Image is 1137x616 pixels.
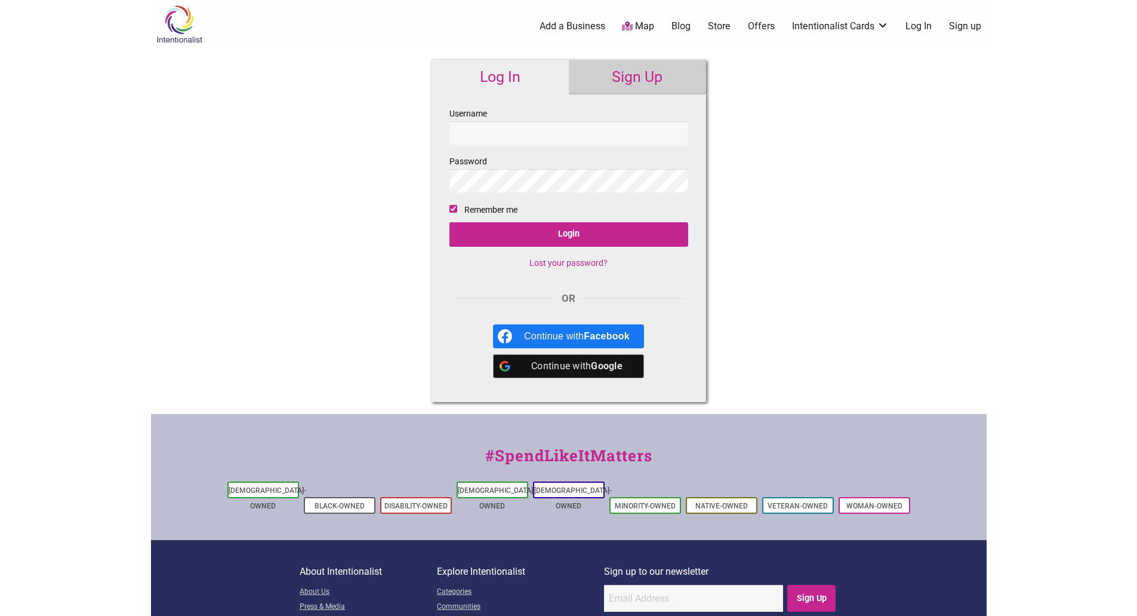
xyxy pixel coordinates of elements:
[449,291,688,307] div: OR
[315,502,365,510] a: Black-Owned
[300,585,437,600] a: About Us
[792,20,889,33] a: Intentionalist Cards
[534,486,612,510] a: [DEMOGRAPHIC_DATA]-Owned
[300,564,437,580] p: About Intentionalist
[524,354,630,378] div: Continue with
[449,169,688,192] input: Password
[708,20,731,33] a: Store
[384,502,448,510] a: Disability-Owned
[569,60,706,94] a: Sign Up
[695,502,748,510] a: Native-Owned
[604,585,783,612] input: Email Address
[787,585,836,612] input: Sign Up
[437,564,604,580] p: Explore Intentionalist
[622,20,654,33] a: Map
[151,5,208,44] img: Intentionalist
[437,585,604,600] a: Categories
[584,331,630,341] b: Facebook
[493,324,644,348] a: Continue with <b>Facebook</b>
[449,106,688,145] label: Username
[671,20,691,33] a: Blog
[229,486,306,510] a: [DEMOGRAPHIC_DATA]-Owned
[604,564,837,580] p: Sign up to our newsletter
[458,486,535,510] a: [DEMOGRAPHIC_DATA]-Owned
[449,121,688,145] input: Username
[529,258,608,268] a: Lost your password?
[464,203,517,217] label: Remember me
[437,600,604,615] a: Communities
[449,154,688,192] label: Password
[300,600,437,615] a: Press & Media
[949,20,981,33] a: Sign up
[151,444,987,479] div: #SpendLikeItMatters
[615,502,676,510] a: Minority-Owned
[493,354,644,378] a: Continue with <b>Google</b>
[591,360,623,372] b: Google
[768,502,828,510] a: Veteran-Owned
[905,20,932,33] a: Log In
[524,324,630,348] div: Continue with
[449,222,688,247] input: Login
[540,20,605,33] a: Add a Business
[432,60,569,94] a: Log In
[846,502,902,510] a: Woman-Owned
[748,20,775,33] a: Offers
